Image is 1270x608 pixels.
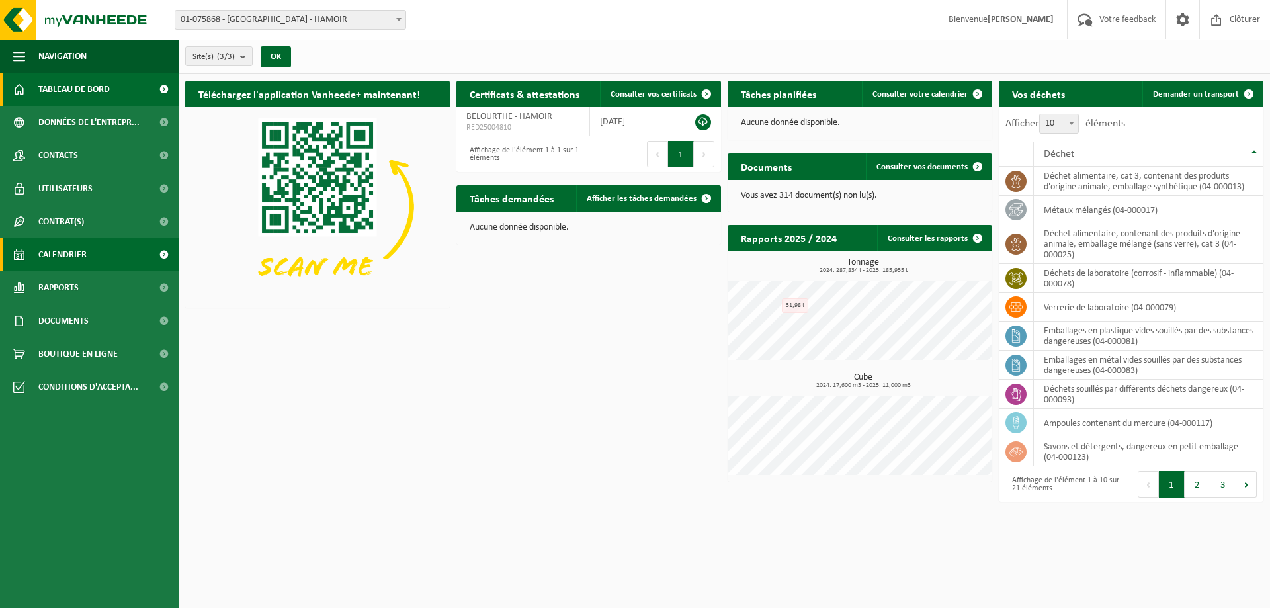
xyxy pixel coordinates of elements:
[1040,114,1078,133] span: 10
[456,81,593,107] h2: Certificats & attestations
[470,223,708,232] p: Aucune donnée disponible.
[38,106,140,139] span: Données de l'entrepr...
[1034,264,1263,293] td: déchets de laboratoire (corrosif - inflammable) (04-000078)
[1034,437,1263,466] td: savons et détergents, dangereux en petit emballage (04-000123)
[185,81,433,107] h2: Téléchargez l'application Vanheede+ maintenant!
[782,298,808,313] div: 31,98 t
[587,195,697,203] span: Afficher les tâches demandées
[185,46,253,66] button: Site(s)(3/3)
[1185,471,1210,498] button: 2
[38,370,138,404] span: Conditions d'accepta...
[1034,409,1263,437] td: ampoules contenant du mercure (04-000117)
[728,153,805,179] h2: Documents
[466,122,579,133] span: RED25004810
[1034,167,1263,196] td: déchet alimentaire, cat 3, contenant des produits d'origine animale, emballage synthétique (04-00...
[38,139,78,172] span: Contacts
[1034,351,1263,380] td: emballages en métal vides souillés par des substances dangereuses (04-000083)
[600,81,720,107] a: Consulter vos certificats
[466,112,552,122] span: BELOURTHE - HAMOIR
[611,90,697,99] span: Consulter vos certificats
[877,225,991,251] a: Consulter les rapports
[866,153,991,180] a: Consulter vos documents
[38,205,84,238] span: Contrat(s)
[38,172,93,205] span: Utilisateurs
[192,47,235,67] span: Site(s)
[1034,196,1263,224] td: métaux mélangés (04-000017)
[38,304,89,337] span: Documents
[741,118,979,128] p: Aucune donnée disponible.
[999,81,1078,107] h2: Vos déchets
[1034,380,1263,409] td: déchets souillés par différents déchets dangereux (04-000093)
[1005,470,1124,499] div: Affichage de l'élément 1 à 10 sur 21 éléments
[576,185,720,212] a: Afficher les tâches demandées
[463,140,582,169] div: Affichage de l'élément 1 à 1 sur 1 éléments
[38,271,79,304] span: Rapports
[175,10,406,30] span: 01-075868 - BELOURTHE - HAMOIR
[694,141,714,167] button: Next
[734,382,992,389] span: 2024: 17,600 m3 - 2025: 11,000 m3
[175,11,405,29] span: 01-075868 - BELOURTHE - HAMOIR
[456,185,567,211] h2: Tâches demandées
[38,73,110,106] span: Tableau de bord
[1236,471,1257,498] button: Next
[1044,149,1074,159] span: Déchet
[734,267,992,274] span: 2024: 287,834 t - 2025: 185,955 t
[1034,224,1263,264] td: déchet alimentaire, contenant des produits d'origine animale, emballage mélangé (sans verre), cat...
[185,107,450,306] img: Download de VHEPlus App
[734,373,992,389] h3: Cube
[1142,81,1262,107] a: Demander un transport
[668,141,694,167] button: 1
[1159,471,1185,498] button: 1
[1034,322,1263,351] td: emballages en plastique vides souillés par des substances dangereuses (04-000081)
[876,163,968,171] span: Consulter vos documents
[862,81,991,107] a: Consulter votre calendrier
[872,90,968,99] span: Consulter votre calendrier
[1034,293,1263,322] td: verrerie de laboratoire (04-000079)
[988,15,1054,24] strong: [PERSON_NAME]
[728,225,850,251] h2: Rapports 2025 / 2024
[741,191,979,200] p: Vous avez 314 document(s) non lu(s).
[1153,90,1239,99] span: Demander un transport
[647,141,668,167] button: Previous
[217,52,235,61] count: (3/3)
[38,337,118,370] span: Boutique en ligne
[590,107,671,136] td: [DATE]
[38,40,87,73] span: Navigation
[734,258,992,274] h3: Tonnage
[728,81,829,107] h2: Tâches planifiées
[1039,114,1079,134] span: 10
[261,46,291,67] button: OK
[1005,118,1125,129] label: Afficher éléments
[1210,471,1236,498] button: 3
[38,238,87,271] span: Calendrier
[1138,471,1159,498] button: Previous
